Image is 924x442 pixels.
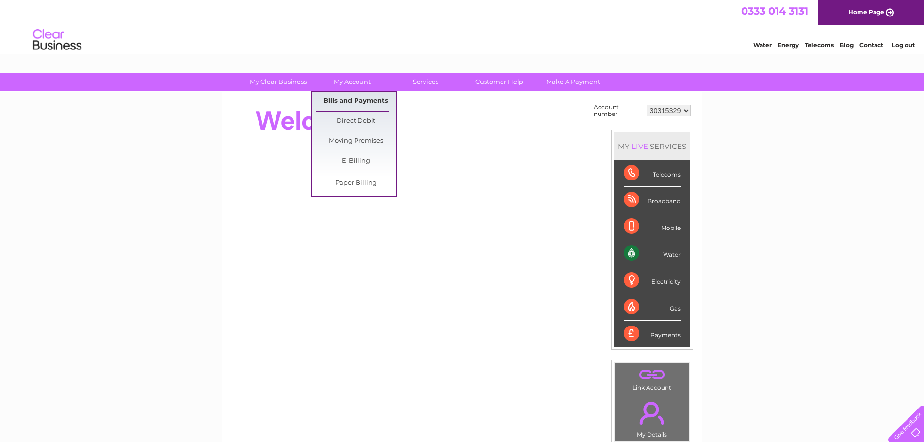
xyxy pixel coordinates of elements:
a: Paper Billing [316,174,396,193]
a: Moving Premises [316,131,396,151]
td: Link Account [615,363,690,393]
div: Clear Business is a trading name of Verastar Limited (registered in [GEOGRAPHIC_DATA] No. 3667643... [233,5,692,47]
img: logo.png [32,25,82,55]
a: Telecoms [805,41,834,49]
a: Services [386,73,466,91]
a: E-Billing [316,151,396,171]
div: Broadband [624,187,681,213]
a: Direct Debit [316,112,396,131]
a: . [617,396,687,430]
div: Payments [624,321,681,347]
a: Bills and Payments [316,92,396,111]
div: Mobile [624,213,681,240]
a: Blog [840,41,854,49]
a: Water [753,41,772,49]
a: My Clear Business [238,73,318,91]
a: Customer Help [459,73,539,91]
div: LIVE [630,142,650,151]
a: Make A Payment [533,73,613,91]
div: Gas [624,294,681,321]
a: Contact [859,41,883,49]
div: Telecoms [624,160,681,187]
a: My Account [312,73,392,91]
div: Water [624,240,681,267]
div: Electricity [624,267,681,294]
a: 0333 014 3131 [741,5,808,17]
a: Log out [892,41,915,49]
a: . [617,366,687,383]
td: My Details [615,393,690,441]
div: MY SERVICES [614,132,690,160]
td: Account number [591,101,644,120]
a: Energy [778,41,799,49]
